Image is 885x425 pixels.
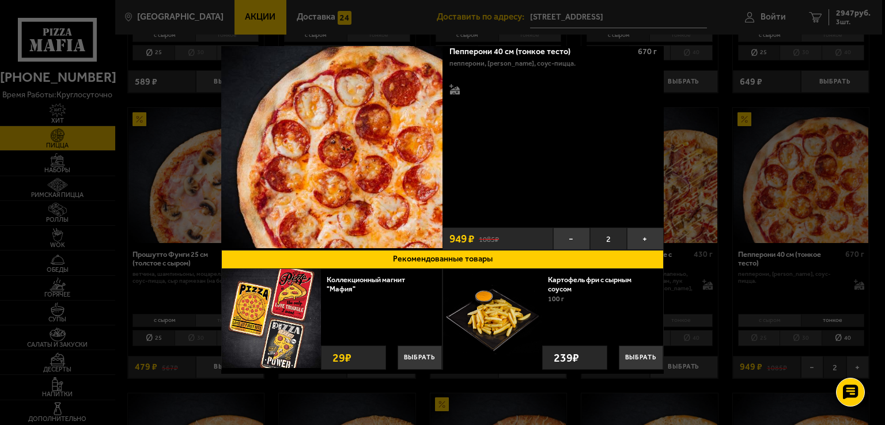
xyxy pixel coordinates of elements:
[619,346,663,370] button: Выбрать
[551,346,582,369] strong: 239 ₽
[548,275,631,293] a: Картофель фри с сырным соусом
[590,227,627,250] span: 2
[221,27,442,248] img: Пепперони 40 см (тонкое тесто)
[479,234,499,244] s: 1085 ₽
[327,275,405,293] a: Коллекционный магнит "Мафия"
[449,233,474,244] span: 949 ₽
[548,295,564,303] span: 100 г
[221,27,442,250] a: Пепперони 40 см (тонкое тесто)
[449,60,576,67] p: пепперони, [PERSON_NAME], соус-пицца.
[398,346,442,370] button: Выбрать
[627,227,664,250] button: +
[638,47,657,56] span: 670 г
[449,47,629,56] div: Пепперони 40 см (тонкое тесто)
[330,346,354,369] strong: 29 ₽
[553,227,590,250] button: −
[221,250,664,269] button: Рекомендованные товары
